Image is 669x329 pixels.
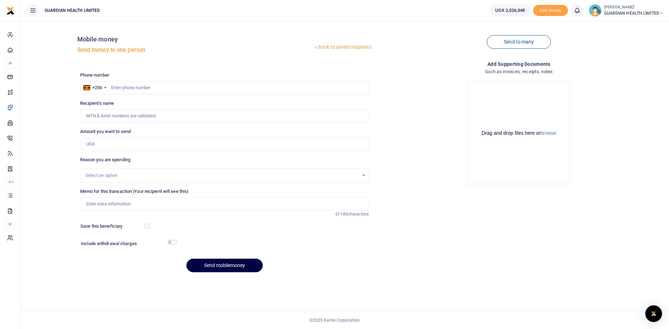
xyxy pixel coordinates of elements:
[487,4,533,17] li: Wallet ballance
[375,60,663,68] h4: Add supporting Documents
[533,5,568,16] li: Toup your wallet
[80,72,109,79] label: Phone number
[6,7,15,15] img: logo-small
[186,259,263,272] button: Send mobilemoney
[470,130,568,136] div: Drag and drop files here or
[604,5,663,10] small: [PERSON_NAME]
[85,172,359,179] div: Select an option
[313,41,372,54] a: Back to saved recipients
[467,81,571,186] div: File Uploader
[80,223,122,230] label: Save this beneficiary
[80,81,108,94] div: Uganda: +256
[80,138,369,151] input: UGX
[589,4,663,17] a: profile-user [PERSON_NAME] GUARDIAN HEALTH LIMITED
[92,84,102,91] div: +256
[487,35,551,49] a: Send to many
[336,211,347,217] span: 0/140
[80,188,189,195] label: Memo for this transaction (Your recipient will see this)
[80,100,114,107] label: Recipient's name
[6,57,15,69] li: M
[533,5,568,16] span: Add money
[42,7,102,14] span: GUARDIAN HEALTH LIMITED
[77,36,313,43] h4: Mobile money
[490,4,530,17] a: UGX 2,526,348
[80,109,369,123] input: MTN & Airtel numbers are validated
[80,81,369,94] input: Enter phone number
[77,47,313,54] h5: Send money to one person
[533,7,568,13] a: Add money
[347,211,369,217] span: characters
[495,7,525,14] span: UGX 2,526,348
[6,176,15,188] li: Ac
[6,218,15,230] li: M
[6,8,15,13] a: logo-small logo-large logo-large
[80,156,130,163] label: Reason you are spending
[645,305,662,322] div: Open Intercom Messenger
[589,4,601,17] img: profile-user
[540,131,556,135] button: browse
[604,10,663,16] span: GUARDIAN HEALTH LIMITED
[375,68,663,76] h4: Such as invoices, receipts, notes
[80,128,131,135] label: Amount you want to send
[80,197,369,211] input: Enter extra information
[81,241,173,246] h6: Include withdrawal charges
